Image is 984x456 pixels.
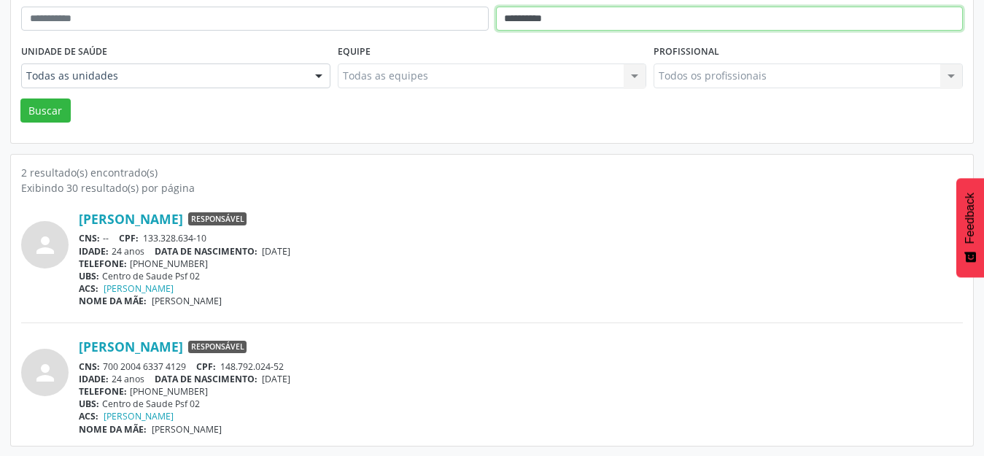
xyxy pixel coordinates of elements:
span: UBS: [79,398,99,410]
span: 148.792.024-52 [220,360,284,373]
div: Centro de Saude Psf 02 [79,270,963,282]
a: [PERSON_NAME] [79,211,183,227]
i: person [32,232,58,258]
span: DATA DE NASCIMENTO: [155,373,257,385]
span: [DATE] [262,245,290,258]
div: 2 resultado(s) encontrado(s) [21,165,963,180]
div: -- [79,232,963,244]
span: Todas as unidades [26,69,301,83]
span: NOME DA MÃE: [79,295,147,307]
span: [DATE] [262,373,290,385]
a: [PERSON_NAME] [79,339,183,355]
span: TELEFONE: [79,258,127,270]
span: Feedback [964,193,977,244]
span: CPF: [196,360,216,373]
div: [PHONE_NUMBER] [79,385,963,398]
span: CNS: [79,360,100,373]
label: Profissional [654,41,719,63]
span: [PERSON_NAME] [152,295,222,307]
div: 700 2004 6337 4129 [79,360,963,373]
span: UBS: [79,270,99,282]
span: IDADE: [79,245,109,258]
a: [PERSON_NAME] [104,410,174,422]
label: Equipe [338,41,371,63]
div: 24 anos [79,245,963,258]
button: Buscar [20,98,71,123]
label: Unidade de saúde [21,41,107,63]
span: IDADE: [79,373,109,385]
div: Centro de Saude Psf 02 [79,398,963,410]
span: NOME DA MÃE: [79,423,147,436]
span: Responsável [188,212,247,225]
i: person [32,360,58,386]
span: 133.328.634-10 [143,232,206,244]
span: ACS: [79,410,98,422]
span: [PERSON_NAME] [152,423,222,436]
span: DATA DE NASCIMENTO: [155,245,257,258]
div: 24 anos [79,373,963,385]
span: TELEFONE: [79,385,127,398]
div: [PHONE_NUMBER] [79,258,963,270]
a: [PERSON_NAME] [104,282,174,295]
span: CNS: [79,232,100,244]
button: Feedback - Mostrar pesquisa [956,178,984,277]
span: Responsável [188,341,247,354]
div: Exibindo 30 resultado(s) por página [21,180,963,196]
span: CPF: [119,232,139,244]
span: ACS: [79,282,98,295]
